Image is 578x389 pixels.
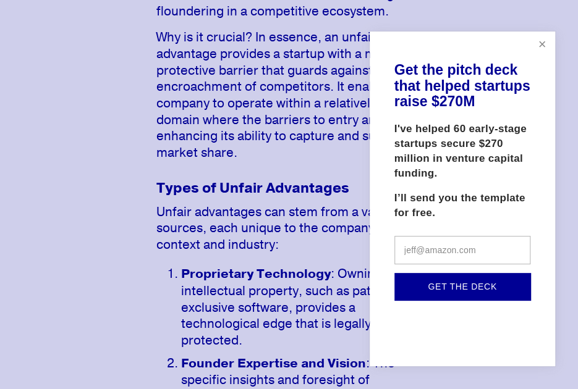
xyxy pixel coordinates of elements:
input: jeff@amazon.com [394,236,530,264]
h1: Get the pitch deck that helped startups raise $270M [394,62,530,109]
a: Close [531,33,553,55]
p: I’ll send you the template for free. [394,191,530,220]
button: Get the deck [394,273,530,300]
span: Get the deck [428,282,496,291]
p: I've helped 60 early-stage startups secure $270 million in venture capital funding. [394,122,530,180]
